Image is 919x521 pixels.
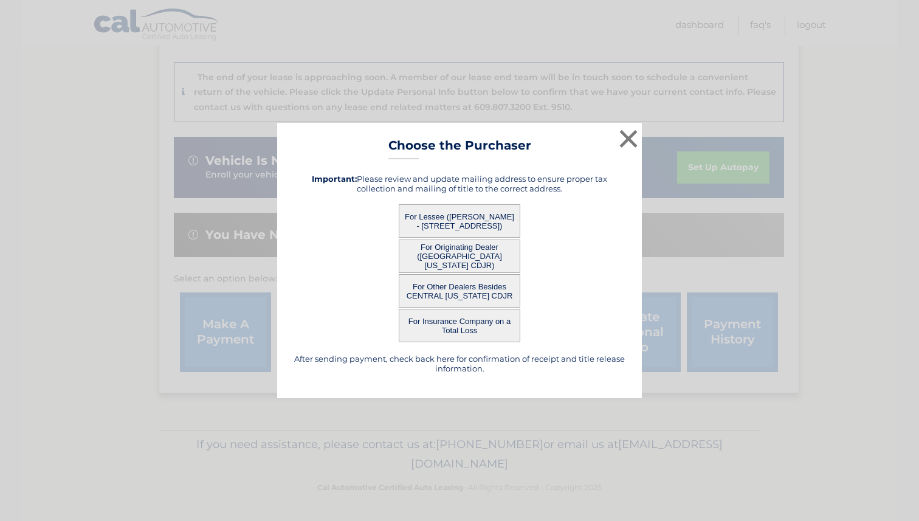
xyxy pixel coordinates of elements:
[312,174,357,184] strong: Important:
[616,126,641,151] button: ×
[292,354,627,373] h5: After sending payment, check back here for confirmation of receipt and title release information.
[292,174,627,193] h5: Please review and update mailing address to ensure proper tax collection and mailing of title to ...
[399,274,520,308] button: For Other Dealers Besides CENTRAL [US_STATE] CDJR
[388,138,531,159] h3: Choose the Purchaser
[399,309,520,342] button: For Insurance Company on a Total Loss
[399,204,520,238] button: For Lessee ([PERSON_NAME] - [STREET_ADDRESS])
[399,240,520,273] button: For Originating Dealer ([GEOGRAPHIC_DATA][US_STATE] CDJR)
